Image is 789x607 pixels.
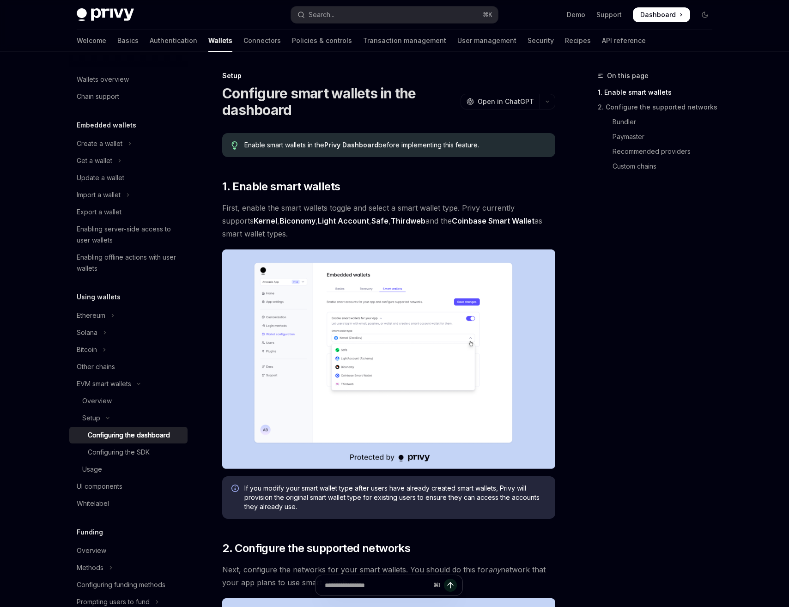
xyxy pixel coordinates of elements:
[77,206,121,218] div: Export a wallet
[69,135,188,152] button: Toggle Create a wallet section
[222,201,555,240] span: First, enable the smart wallets toggle and select a smart wallet type. Privy currently supports ,...
[69,221,188,249] a: Enabling server-side access to user wallets
[77,8,134,21] img: dark logo
[69,393,188,409] a: Overview
[254,216,277,226] a: Kernel
[231,141,238,150] svg: Tip
[231,485,241,494] svg: Info
[77,327,97,338] div: Solana
[69,410,188,426] button: Toggle Setup section
[222,249,555,469] img: Sample enable smart wallets
[77,579,165,590] div: Configuring funding methods
[77,481,122,492] div: UI components
[363,30,446,52] a: Transaction management
[69,577,188,593] a: Configuring funding methods
[69,495,188,512] a: Whitelabel
[292,30,352,52] a: Policies & controls
[77,545,106,556] div: Overview
[69,88,188,105] a: Chain support
[77,189,121,200] div: Import a wallet
[478,97,534,106] span: Open in ChatGPT
[528,30,554,52] a: Security
[452,216,534,226] a: Coinbase Smart Wallet
[69,152,188,169] button: Toggle Get a wallet section
[88,447,150,458] div: Configuring the SDK
[457,30,516,52] a: User management
[698,7,712,22] button: Toggle dark mode
[483,11,492,18] span: ⌘ K
[77,378,131,389] div: EVM smart wallets
[69,170,188,186] a: Update a wallet
[461,94,540,109] button: Open in ChatGPT
[77,120,136,131] h5: Embedded wallets
[596,10,622,19] a: Support
[69,249,188,277] a: Enabling offline actions with user wallets
[77,310,105,321] div: Ethereum
[640,10,676,19] span: Dashboard
[77,91,119,102] div: Chain support
[291,6,498,23] button: Open search
[77,562,103,573] div: Methods
[243,30,281,52] a: Connectors
[444,579,457,592] button: Send message
[82,464,102,475] div: Usage
[88,430,170,441] div: Configuring the dashboard
[325,575,430,595] input: Ask a question...
[371,216,388,226] a: Safe
[244,140,546,150] span: Enable smart wallets in the before implementing this feature.
[77,224,182,246] div: Enabling server-side access to user wallets
[279,216,316,226] a: Biconomy
[69,71,188,88] a: Wallets overview
[77,74,129,85] div: Wallets overview
[69,478,188,495] a: UI components
[598,85,720,100] a: 1. Enable smart wallets
[77,30,106,52] a: Welcome
[222,563,555,589] span: Next, configure the networks for your smart wallets. You should do this for network that your app...
[488,565,501,574] em: any
[69,307,188,324] button: Toggle Ethereum section
[244,484,546,511] span: If you modify your smart wallet type after users have already created smart wallets, Privy will p...
[69,461,188,478] a: Usage
[598,144,720,159] a: Recommended providers
[117,30,139,52] a: Basics
[77,138,122,149] div: Create a wallet
[69,376,188,392] button: Toggle EVM smart wallets section
[567,10,585,19] a: Demo
[77,498,109,509] div: Whitelabel
[77,527,103,538] h5: Funding
[82,413,100,424] div: Setup
[598,115,720,129] a: Bundler
[565,30,591,52] a: Recipes
[598,159,720,174] a: Custom chains
[82,395,112,407] div: Overview
[69,358,188,375] a: Other chains
[309,9,334,20] div: Search...
[69,444,188,461] a: Configuring the SDK
[324,141,378,149] a: Privy Dashboard
[318,216,369,226] a: Light Account
[150,30,197,52] a: Authentication
[77,344,97,355] div: Bitcoin
[222,71,555,80] div: Setup
[69,324,188,341] button: Toggle Solana section
[77,252,182,274] div: Enabling offline actions with user wallets
[69,559,188,576] button: Toggle Methods section
[69,187,188,203] button: Toggle Import a wallet section
[222,179,340,194] span: 1. Enable smart wallets
[222,85,457,118] h1: Configure smart wallets in the dashboard
[69,542,188,559] a: Overview
[607,70,649,81] span: On this page
[77,361,115,372] div: Other chains
[69,204,188,220] a: Export a wallet
[602,30,646,52] a: API reference
[391,216,425,226] a: Thirdweb
[69,341,188,358] button: Toggle Bitcoin section
[77,155,112,166] div: Get a wallet
[77,172,124,183] div: Update a wallet
[69,427,188,443] a: Configuring the dashboard
[633,7,690,22] a: Dashboard
[222,541,410,556] span: 2. Configure the supported networks
[77,291,121,303] h5: Using wallets
[208,30,232,52] a: Wallets
[598,129,720,144] a: Paymaster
